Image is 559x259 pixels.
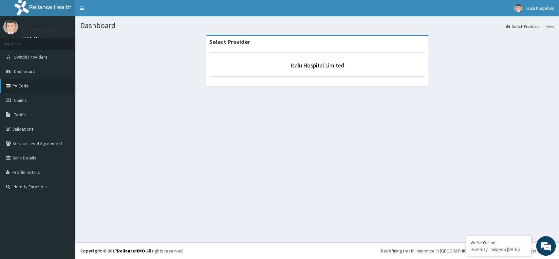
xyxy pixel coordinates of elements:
[540,24,554,29] li: Here
[117,248,145,254] a: RelianceHMO
[290,62,344,69] a: Isalu Hospital Limited
[514,4,522,12] img: User Image
[75,242,559,259] footer: All rights reserved.
[3,20,18,34] img: User Image
[23,36,39,40] a: Online
[14,54,47,60] span: Switch Providers
[526,5,554,11] span: isalu hospitals
[471,240,526,246] div: We're Online!
[381,248,554,254] div: Redefining Heath Insurance in [GEOGRAPHIC_DATA] using Telemedicine and Data Science!
[14,97,27,103] span: Claims
[23,27,59,32] p: isalu hospitals
[506,24,539,29] a: Switch Providers
[471,247,526,252] p: How may I help you today?
[80,248,146,254] strong: Copyright © 2017 .
[14,68,35,74] span: Dashboard
[14,112,26,118] span: Tariffs
[209,38,250,46] strong: Select Provider
[80,21,554,30] h1: Dashboard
